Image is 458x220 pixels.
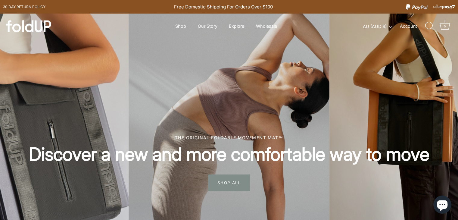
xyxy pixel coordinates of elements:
a: Shop [170,20,192,32]
a: Cart [438,20,451,33]
a: Account [400,23,428,30]
a: Search [423,20,436,33]
div: Primary navigation [160,20,292,32]
inbox-online-store-chat: Shopify online store chat [432,196,453,215]
a: Our Story [192,20,223,32]
div: The original foldable movement mat™ [27,134,431,141]
a: Explore [224,20,250,32]
a: foldUP [6,20,95,32]
div: 0 [442,23,448,29]
img: foldUP [6,20,51,32]
h2: Discover a new and more comfortable way to move [27,143,431,165]
a: Wholesale [251,20,282,32]
a: 30 day Return policy [3,3,45,11]
button: AU (AUD $) [363,24,399,29]
span: SHOP ALL [208,174,250,191]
